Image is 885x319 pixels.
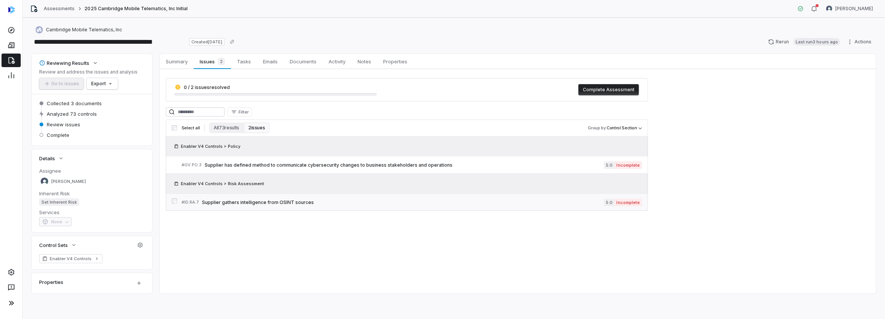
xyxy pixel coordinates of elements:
span: 0 / 2 issues resolved [184,84,230,90]
span: Select all [182,125,200,131]
span: Tasks [234,57,254,66]
span: Control Sets [39,242,68,248]
span: Issues [197,56,228,67]
button: Actions [845,36,876,48]
span: 2025 Cambridge Mobile Telematics, Inc Initial [84,6,188,12]
span: [PERSON_NAME] [835,6,873,12]
span: Documents [287,57,319,66]
button: All 73 results [209,123,244,133]
dt: Assignee [39,167,145,174]
p: Review and address the issues and analysis [39,69,138,75]
span: Activity [326,57,348,66]
span: Notes [355,57,374,66]
span: Enabler V4 Controls [50,256,92,262]
button: 2 issues [244,123,269,133]
input: Select all [172,125,177,130]
dt: Services [39,209,145,216]
span: [PERSON_NAME] [51,179,86,184]
span: Enabler V4 Controls > Policy [181,143,240,149]
a: Assessments [44,6,75,12]
span: Emails [260,57,281,66]
span: # GV.PO.3 [182,162,202,168]
span: # ID.RA.7 [182,199,199,205]
span: 5.0 [604,199,614,206]
span: Details [39,155,55,162]
button: Reviewing Results [37,56,101,70]
span: Supplier gathers intelligence from OSINT sources [202,199,604,206]
span: Group by [588,125,606,130]
button: RerunLast run3 hours ago [764,36,845,48]
button: Export [87,78,118,89]
span: Supplier has defined method to communicate cybersecurity changes to business stakeholders and ope... [205,162,604,168]
button: Copy link [225,35,239,49]
img: svg%3e [8,6,15,14]
span: Review issues [47,121,80,128]
span: Collected 3 documents [47,100,102,107]
dt: Inherent Risk [39,190,145,197]
span: Last run 3 hours ago [793,38,840,46]
img: Anita Ritter avatar [826,6,832,12]
span: Incomplete [614,161,642,169]
span: 2 [218,58,225,65]
span: Created [DATE] [189,38,225,46]
span: Analyzed 73 controls [47,110,97,117]
button: Anita Ritter avatar[PERSON_NAME] [822,3,877,14]
span: 5.0 [604,161,614,169]
span: Enabler V4 Controls > Risk Assessment [181,181,264,187]
button: https://cmtelematics.com/Cambridge Mobile Telematics, Inc [33,23,124,37]
button: Details [37,152,66,165]
span: Filter [238,109,249,115]
img: Anita Ritter avatar [41,178,48,185]
button: Control Sets [37,238,79,252]
span: Set Inherent Risk [39,198,79,206]
a: #GV.PO.3Supplier has defined method to communicate cybersecurity changes to business stakeholders... [182,156,642,173]
a: Enabler V4 Controls [39,254,102,263]
button: Filter [228,107,252,117]
button: Complete Assessment [578,84,639,95]
span: Complete [47,132,69,138]
a: #ID.RA.7Supplier gathers intelligence from OSINT sources5.0Incomplete [182,194,642,211]
span: Incomplete [614,199,642,206]
span: Properties [380,57,410,66]
span: Summary [163,57,191,66]
span: Cambridge Mobile Telematics, Inc [46,27,122,33]
div: Reviewing Results [39,60,89,66]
